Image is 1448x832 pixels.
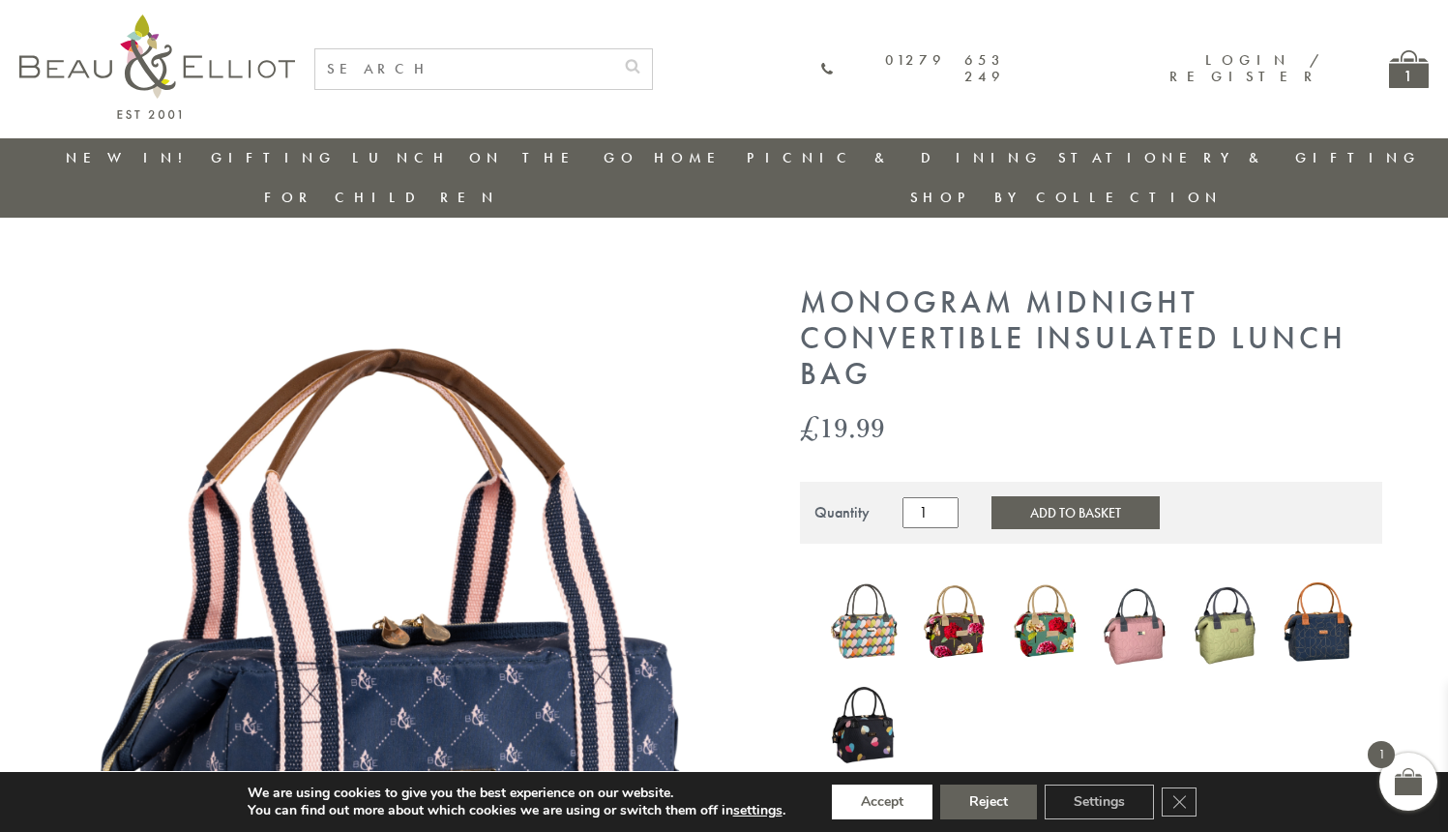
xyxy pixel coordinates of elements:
img: Oxford quilted lunch bag pistachio [1191,573,1262,671]
a: Gifting [211,148,337,167]
input: SEARCH [315,49,613,89]
img: Navy Broken-hearted Convertible Insulated Lunch Bag [1282,575,1353,669]
a: Carnaby eclipse convertible lunch bag [829,577,901,671]
button: Close GDPR Cookie Banner [1162,787,1197,817]
img: Emily convertible lunch bag [829,675,901,772]
span: £ [800,407,819,447]
div: Quantity [814,504,870,521]
button: Settings [1045,785,1154,819]
img: Sarah Kelleher Lunch Bag Dark Stone [919,579,990,666]
a: Stationery & Gifting [1058,148,1421,167]
button: Reject [940,785,1037,819]
a: Home [654,148,731,167]
img: Oxford quilted lunch bag mallow [1101,574,1172,669]
a: New in! [66,148,195,167]
a: Navy Broken-hearted Convertible Insulated Lunch Bag [1282,575,1353,674]
span: 1 [1368,741,1395,768]
input: Product quantity [902,497,959,528]
h1: Monogram Midnight Convertible Insulated Lunch Bag [800,285,1382,392]
a: Oxford quilted lunch bag pistachio [1191,573,1262,675]
p: You can find out more about which cookies we are using or switch them off in . [248,802,785,819]
img: Sarah Kelleher convertible lunch bag teal [1010,575,1081,669]
a: For Children [264,188,499,207]
a: Sarah Kelleher Lunch Bag Dark Stone [919,579,990,669]
a: Oxford quilted lunch bag mallow [1101,574,1172,673]
a: 1 [1389,50,1429,88]
p: We are using cookies to give you the best experience on our website. [248,785,785,802]
button: settings [733,802,783,819]
a: Emily convertible lunch bag [829,675,901,776]
button: Add to Basket [991,496,1160,529]
a: 01279 653 249 [820,52,1006,86]
button: Accept [832,785,932,819]
img: logo [19,15,295,119]
a: Lunch On The Go [352,148,638,167]
img: Carnaby eclipse convertible lunch bag [829,577,901,668]
a: Sarah Kelleher convertible lunch bag teal [1010,575,1081,674]
a: Login / Register [1169,50,1321,86]
a: Picnic & Dining [747,148,1043,167]
bdi: 19.99 [800,407,885,447]
a: Shop by collection [910,188,1223,207]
